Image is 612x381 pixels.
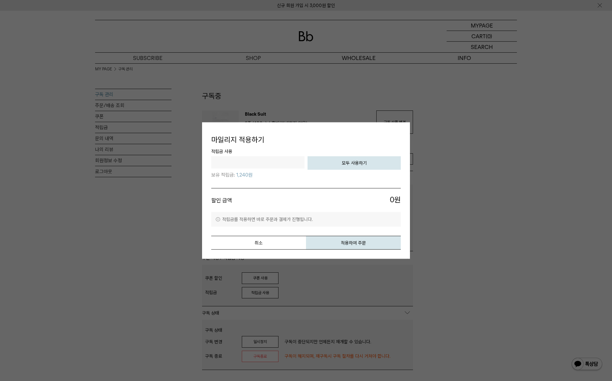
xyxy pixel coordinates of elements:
h4: 마일리지 적용하기 [211,131,401,148]
strong: 할인 금액 [211,197,232,203]
button: 취소 [211,236,306,250]
button: 적용하여 주문 [306,236,401,250]
p: 적립금를 적용하면 바로 주문과 결제가 진행됩니다. [211,212,401,227]
button: 모두 사용하기 [308,156,401,170]
span: 적립금 사용 [211,148,401,156]
span: 원 [306,194,401,206]
span: 보유 적립금: [211,171,235,179]
span: 0 [390,194,394,205]
span: 1,240원 [236,171,253,179]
